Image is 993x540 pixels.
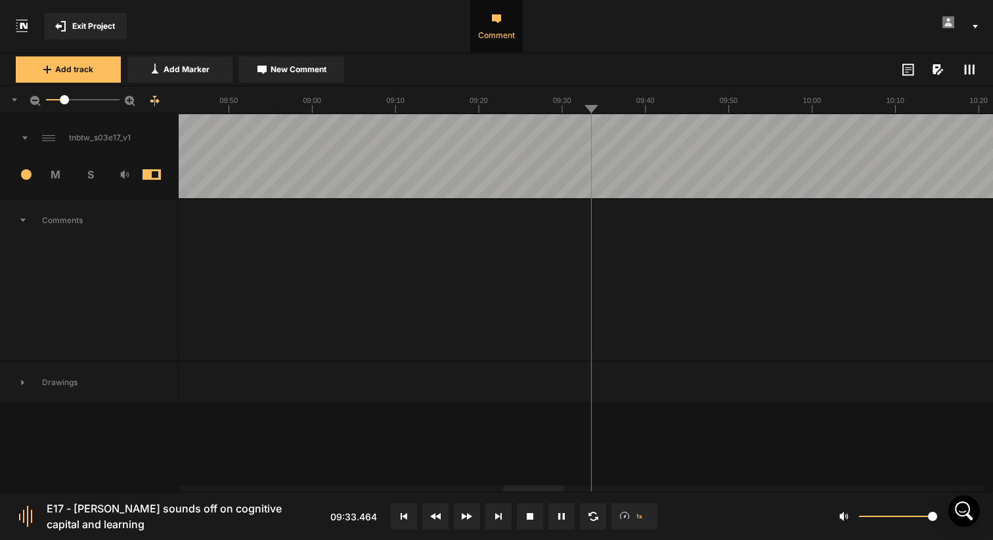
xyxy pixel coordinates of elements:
[969,96,988,104] text: 10:20
[886,96,904,104] text: 10:10
[47,501,286,532] div: E17 - [PERSON_NAME] sounds off on cognitive capital and learning
[64,132,177,144] span: tnbtw_s03e17_v1
[45,13,127,39] button: Exit Project
[948,495,980,527] div: Open Intercom Messenger
[72,20,115,32] span: Exit Project
[720,96,738,104] text: 09:50
[164,64,210,75] span: Add Marker
[386,96,405,104] text: 09:10
[470,96,488,104] text: 09:20
[127,56,232,83] button: Add Marker
[16,56,121,83] button: Add track
[39,167,74,182] span: M
[55,64,93,75] span: Add track
[220,96,238,104] text: 08:50
[330,511,377,522] span: 09:33.464
[303,96,321,104] text: 09:00
[553,96,571,104] text: 09:30
[73,167,108,182] span: S
[803,96,822,104] text: 10:00
[271,64,326,75] span: New Comment
[611,503,657,530] button: 1x
[239,56,344,83] button: New Comment
[636,96,655,104] text: 09:40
